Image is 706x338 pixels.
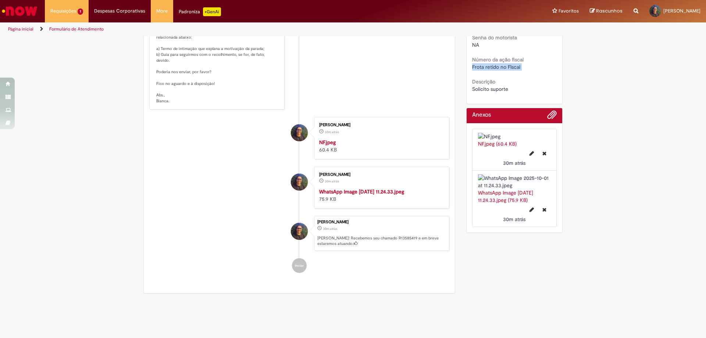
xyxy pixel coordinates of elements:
img: ServiceNow [1,4,39,18]
time: 01/10/2025 11:29:23 [503,216,525,223]
span: NA [472,42,479,48]
span: Frota retido no FIscal [472,64,520,70]
span: 30m atrás [325,130,339,134]
span: Requisições [50,7,76,15]
time: 01/10/2025 11:29:27 [503,160,525,166]
span: 30m atrás [503,160,525,166]
div: Heitor Costa [291,223,308,240]
a: Formulário de Atendimento [49,26,104,32]
div: Heitor Costa [291,174,308,191]
span: Rascunhos [596,7,623,14]
button: Excluir NF.jpeg [538,147,551,159]
a: WhatsApp Image [DATE] 11.24.33.jpeg (75.9 KB) [478,189,533,203]
time: 01/10/2025 11:29:23 [325,179,339,184]
a: WhatsApp Image [DATE] 11.24.33.jpeg [319,188,404,195]
span: Despesas Corporativas [94,7,145,15]
div: Padroniza [179,7,221,16]
li: Heitor Costa [149,216,449,251]
span: 30m atrás [325,179,339,184]
span: Solicito suporte [472,86,508,92]
a: NF.jpeg (60.4 KB) [478,140,517,147]
p: +GenAi [203,7,221,16]
button: Excluir WhatsApp Image 2025-10-01 at 11.24.33.jpeg [538,204,551,216]
a: Rascunhos [590,8,623,15]
span: More [156,7,168,15]
div: [PERSON_NAME] [319,172,442,177]
img: NF.jpeg [478,133,551,140]
a: Página inicial [8,26,33,32]
span: 30m atrás [323,227,337,231]
ul: Trilhas de página [6,22,465,36]
span: 30m atrás [503,216,525,223]
div: [PERSON_NAME] [317,220,445,224]
span: Favoritos [559,7,579,15]
b: Número da ação fiscal [472,56,524,63]
b: Descrição [472,78,495,85]
button: Editar nome de arquivo WhatsApp Image 2025-10-01 at 11.24.33.jpeg [525,204,538,216]
p: [PERSON_NAME]! Recebemos seu chamado R13585419 e em breve estaremos atuando. [317,235,445,247]
div: Heitor Costa [291,124,308,141]
div: 60.4 KB [319,139,442,153]
button: Adicionar anexos [547,110,557,123]
span: [PERSON_NAME] [663,8,700,14]
button: Editar nome de arquivo NF.jpeg [525,147,538,159]
h2: Anexos [472,112,491,118]
b: Senha do motorista [472,34,517,41]
div: [PERSON_NAME] [319,123,442,127]
span: 1 [78,8,83,15]
img: WhatsApp Image 2025-10-01 at 11.24.33.jpeg [478,174,551,189]
div: 75.9 KB [319,188,442,203]
a: NF.jpeg [319,139,336,146]
time: 01/10/2025 11:29:27 [325,130,339,134]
